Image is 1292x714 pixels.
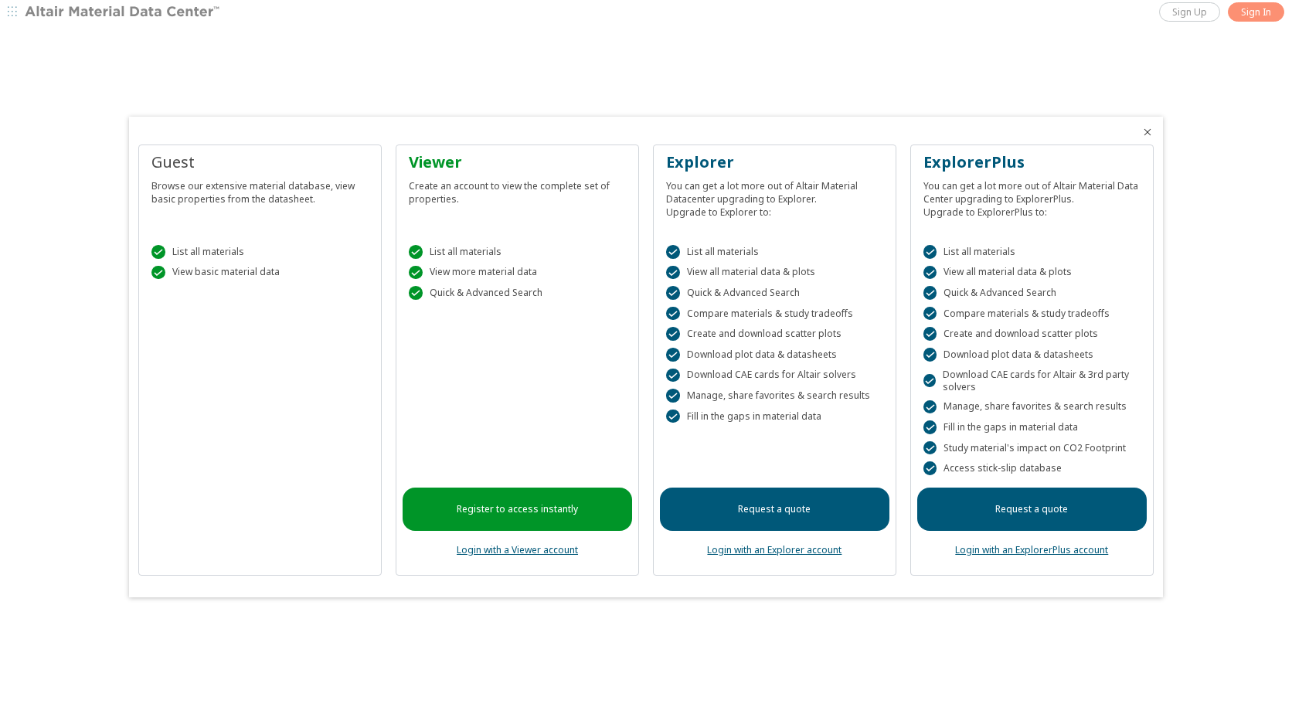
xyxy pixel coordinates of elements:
[666,266,680,280] div: 
[666,245,883,259] div: List all materials
[409,245,626,259] div: List all materials
[955,543,1108,556] a: Login with an ExplorerPlus account
[151,245,369,259] div: List all materials
[917,488,1147,531] a: Request a quote
[151,173,369,206] div: Browse our extensive material database, view basic properties from the datasheet.
[923,266,937,280] div: 
[409,266,626,280] div: View more material data
[923,173,1141,219] div: You can get a lot more out of Altair Material Data Center upgrading to ExplorerPlus. Upgrade to E...
[707,543,841,556] a: Login with an Explorer account
[923,348,937,362] div: 
[457,543,578,556] a: Login with a Viewer account
[666,327,883,341] div: Create and download scatter plots
[666,151,883,173] div: Explorer
[409,173,626,206] div: Create an account to view the complete set of properties.
[666,410,883,423] div: Fill in the gaps in material data
[1141,126,1154,138] button: Close
[923,400,937,414] div: 
[409,245,423,259] div: 
[151,266,369,280] div: View basic material data
[409,151,626,173] div: Viewer
[666,245,680,259] div: 
[666,389,680,403] div: 
[923,151,1141,173] div: ExplorerPlus
[923,286,1141,300] div: Quick & Advanced Search
[660,488,889,531] a: Request a quote
[923,441,937,455] div: 
[151,245,165,259] div: 
[923,245,1141,259] div: List all materials
[151,151,369,173] div: Guest
[666,369,883,382] div: Download CAE cards for Altair solvers
[666,410,680,423] div: 
[923,286,937,300] div: 
[923,420,1141,434] div: Fill in the gaps in material data
[666,173,883,219] div: You can get a lot more out of Altair Material Datacenter upgrading to Explorer. Upgrade to Explor...
[409,266,423,280] div: 
[666,307,883,321] div: Compare materials & study tradeoffs
[666,389,883,403] div: Manage, share favorites & search results
[666,369,680,382] div: 
[923,374,936,388] div: 
[923,266,1141,280] div: View all material data & plots
[923,307,1141,321] div: Compare materials & study tradeoffs
[666,286,883,300] div: Quick & Advanced Search
[923,461,1141,475] div: Access stick-slip database
[403,488,632,531] a: Register to access instantly
[666,286,680,300] div: 
[923,420,937,434] div: 
[923,327,937,341] div: 
[666,307,680,321] div: 
[923,348,1141,362] div: Download plot data & datasheets
[923,400,1141,414] div: Manage, share favorites & search results
[923,327,1141,341] div: Create and download scatter plots
[409,286,423,300] div: 
[923,307,937,321] div: 
[409,286,626,300] div: Quick & Advanced Search
[923,245,937,259] div: 
[151,266,165,280] div: 
[666,266,883,280] div: View all material data & plots
[666,327,680,341] div: 
[923,369,1141,393] div: Download CAE cards for Altair & 3rd party solvers
[666,348,680,362] div: 
[923,441,1141,455] div: Study material's impact on CO2 Footprint
[923,461,937,475] div: 
[666,348,883,362] div: Download plot data & datasheets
